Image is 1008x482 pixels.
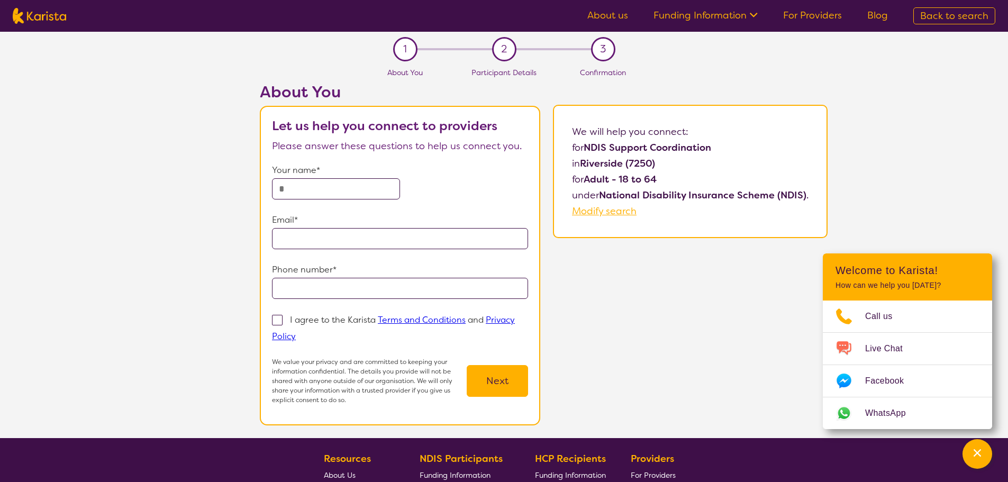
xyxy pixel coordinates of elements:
p: for [572,140,809,156]
h2: Welcome to Karista! [836,264,979,277]
span: 3 [600,41,606,57]
b: HCP Recipients [535,452,606,465]
b: NDIS Participants [420,452,503,465]
p: We will help you connect: [572,124,809,140]
p: Please answer these questions to help us connect you. [272,138,528,154]
div: Channel Menu [823,253,992,429]
h2: About You [260,83,540,102]
span: For Providers [631,470,676,480]
span: About Us [324,470,356,480]
span: Funding Information [420,470,491,480]
a: About us [587,9,628,22]
span: Funding Information [535,470,606,480]
b: Resources [324,452,371,465]
p: under . [572,187,809,203]
b: National Disability Insurance Scheme (NDIS) [599,189,806,202]
img: Karista logo [13,8,66,24]
p: I agree to the Karista and [272,314,515,342]
a: Modify search [572,205,637,217]
span: Call us [865,308,905,324]
span: Back to search [920,10,988,22]
b: Providers [631,452,674,465]
b: Let us help you connect to providers [272,117,497,134]
a: Funding Information [653,9,758,22]
p: in [572,156,809,171]
p: Phone number* [272,262,528,278]
a: For Providers [783,9,842,22]
span: Participant Details [471,68,537,77]
span: Facebook [865,373,916,389]
p: We value your privacy and are committed to keeping your information confidential. The details you... [272,357,467,405]
span: About You [387,68,423,77]
b: Riverside (7250) [580,157,655,170]
span: WhatsApp [865,405,919,421]
span: Confirmation [580,68,626,77]
ul: Choose channel [823,301,992,429]
span: 1 [403,41,407,57]
a: Back to search [913,7,995,24]
button: Next [467,365,528,397]
b: Adult - 18 to 64 [584,173,657,186]
p: Your name* [272,162,528,178]
a: Terms and Conditions [378,314,466,325]
button: Channel Menu [962,439,992,469]
a: Web link opens in a new tab. [823,397,992,429]
span: Live Chat [865,341,915,357]
p: for [572,171,809,187]
p: Email* [272,212,528,228]
a: Blog [867,9,888,22]
p: How can we help you [DATE]? [836,281,979,290]
span: 2 [501,41,507,57]
b: NDIS Support Coordination [584,141,711,154]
